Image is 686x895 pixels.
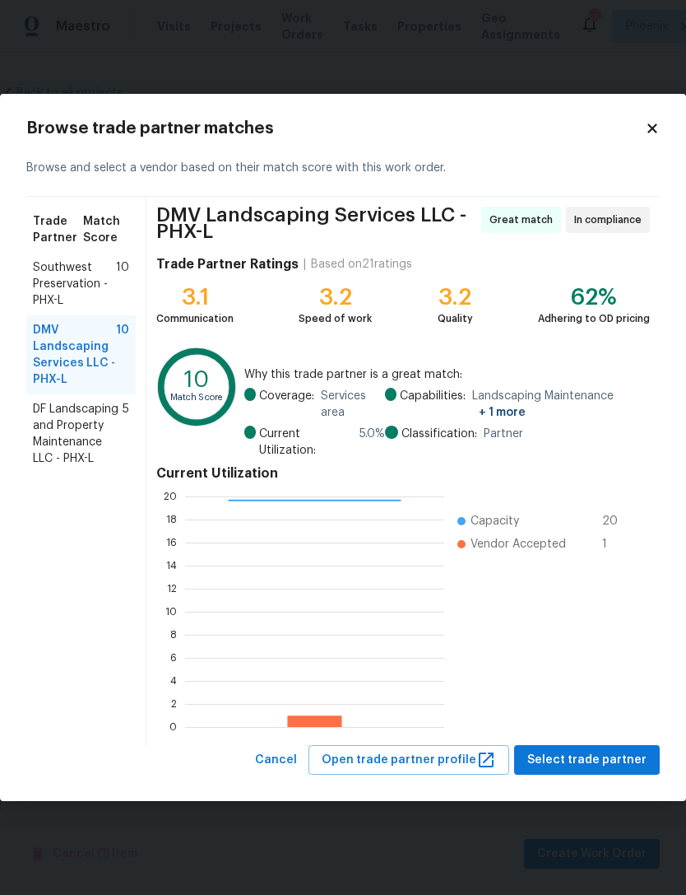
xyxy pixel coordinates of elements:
span: 10 [116,322,129,388]
button: Cancel [248,745,304,776]
span: Capacity [470,513,519,529]
span: Great match [489,212,559,228]
button: Select trade partner [514,745,660,776]
text: 6 [170,652,177,662]
div: Quality [438,310,473,327]
div: | [299,256,311,273]
h4: Trade Partner Ratings [156,256,299,273]
span: Cancel [255,750,297,771]
span: Partner [484,426,523,442]
text: 8 [170,629,177,639]
span: Services area [321,388,385,421]
div: Based on 21 ratings [311,256,412,273]
text: 18 [166,514,177,524]
span: Capabilities: [400,388,466,421]
text: 20 [164,491,177,501]
span: Trade Partner [33,213,83,246]
div: Adhering to OD pricing [538,310,650,327]
div: 3.1 [156,289,234,305]
span: DMV Landscaping Services LLC - PHX-L [33,322,116,388]
div: Speed of work [299,310,372,327]
text: 14 [166,560,177,570]
div: Browse and select a vendor based on their match score with this work order. [26,140,660,197]
span: Vendor Accepted [470,536,566,552]
text: 10 [165,606,177,616]
span: DMV Landscaping Services LLC - PHX-L [156,207,476,240]
span: Landscaping Maintenance [472,388,650,421]
div: 3.2 [299,289,372,305]
span: 1 [602,536,628,552]
span: Why this trade partner is a great match: [244,366,650,383]
span: Coverage: [259,388,314,421]
span: Select trade partner [527,750,647,771]
span: Classification: [401,426,477,442]
text: Match Score [170,394,224,403]
h4: Current Utilization [156,465,650,482]
span: Southwest Preservation - PHX-L [33,259,116,309]
text: 12 [167,583,177,593]
span: 5.0 % [359,426,385,459]
text: 0 [169,721,177,731]
span: Open trade partner profile [322,750,496,771]
span: 10 [116,259,129,309]
span: DF Landscaping and Property Maintenance LLC - PHX-L [33,401,123,467]
span: Current Utilization: [259,426,352,459]
text: 16 [166,537,177,547]
button: Open trade partner profile [308,745,509,776]
span: 5 [123,401,129,467]
h2: Browse trade partner matches [26,120,645,137]
text: 2 [171,698,177,708]
div: 3.2 [438,289,473,305]
span: + 1 more [479,407,526,418]
text: 4 [170,675,177,685]
div: Communication [156,310,234,327]
span: 20 [602,513,628,529]
div: 62% [538,289,650,305]
span: Match Score [83,213,129,246]
span: In compliance [574,212,648,228]
text: 10 [184,369,209,391]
